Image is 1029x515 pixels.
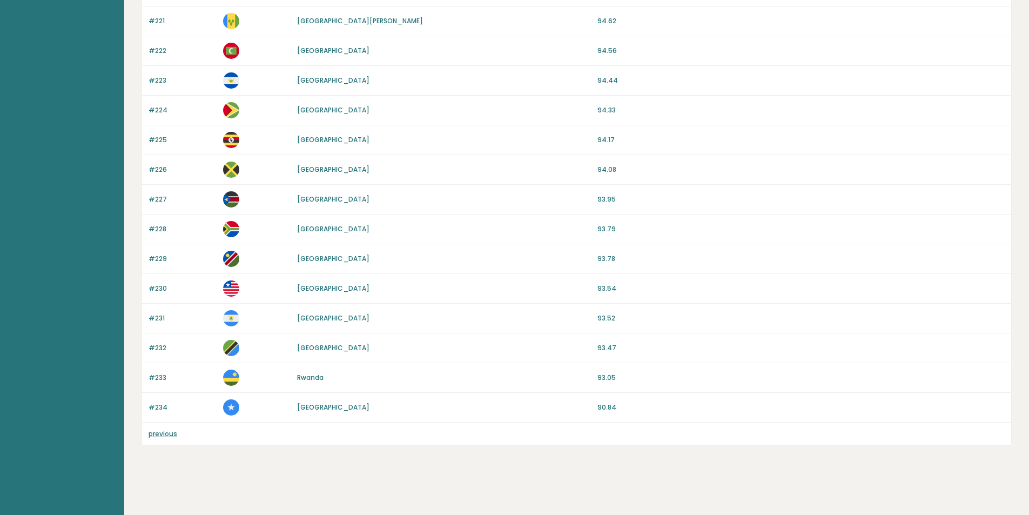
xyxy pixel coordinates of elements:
p: #227 [149,195,217,204]
img: jm.svg [223,162,239,178]
a: [GEOGRAPHIC_DATA] [297,195,369,204]
img: tz.svg [223,340,239,356]
p: 93.47 [597,343,1005,353]
a: [GEOGRAPHIC_DATA] [297,284,369,293]
a: [GEOGRAPHIC_DATA] [297,313,369,323]
p: 94.17 [597,135,1005,145]
img: gy.svg [223,102,239,118]
img: lr.svg [223,280,239,297]
p: #224 [149,105,217,115]
p: 94.44 [597,76,1005,85]
a: [GEOGRAPHIC_DATA] [297,254,369,263]
p: 94.56 [597,46,1005,56]
a: [GEOGRAPHIC_DATA] [297,135,369,144]
img: so.svg [223,399,239,416]
p: 93.95 [597,195,1005,204]
img: mv.svg [223,43,239,59]
a: [GEOGRAPHIC_DATA] [297,76,369,85]
img: vc.svg [223,13,239,29]
a: Rwanda [297,373,324,382]
a: [GEOGRAPHIC_DATA] [297,224,369,233]
p: 93.05 [597,373,1005,383]
p: 94.62 [597,16,1005,26]
img: na.svg [223,251,239,267]
p: #232 [149,343,217,353]
p: #234 [149,403,217,412]
p: 93.52 [597,313,1005,323]
img: ss.svg [223,191,239,208]
a: [GEOGRAPHIC_DATA] [297,343,369,352]
p: 93.79 [597,224,1005,234]
p: #223 [149,76,217,85]
a: [GEOGRAPHIC_DATA] [297,46,369,55]
p: 90.84 [597,403,1005,412]
p: #228 [149,224,217,234]
p: #225 [149,135,217,145]
a: previous [149,429,177,438]
p: #230 [149,284,217,293]
p: #222 [149,46,217,56]
img: rw.svg [223,370,239,386]
p: #233 [149,373,217,383]
a: [GEOGRAPHIC_DATA][PERSON_NAME] [297,16,423,25]
img: ug.svg [223,132,239,148]
img: za.svg [223,221,239,237]
a: [GEOGRAPHIC_DATA] [297,403,369,412]
a: [GEOGRAPHIC_DATA] [297,165,369,174]
p: #229 [149,254,217,264]
p: 94.08 [597,165,1005,175]
p: #226 [149,165,217,175]
a: [GEOGRAPHIC_DATA] [297,105,369,115]
p: 93.78 [597,254,1005,264]
img: sv.svg [223,72,239,89]
p: 94.33 [597,105,1005,115]
p: 93.54 [597,284,1005,293]
p: #221 [149,16,217,26]
img: ni.svg [223,310,239,326]
p: #231 [149,313,217,323]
